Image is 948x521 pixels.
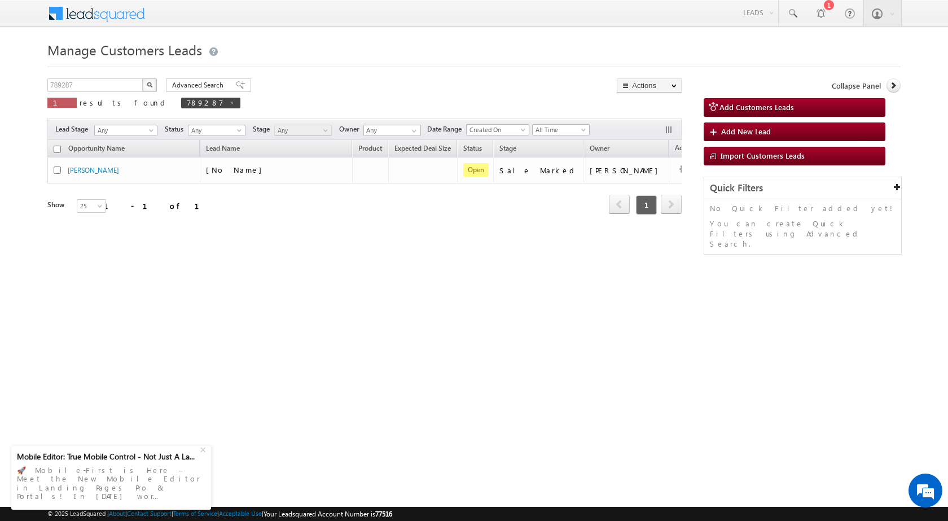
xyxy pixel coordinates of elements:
[427,124,466,134] span: Date Range
[467,125,525,135] span: Created On
[721,126,771,136] span: Add New Lead
[617,78,682,93] button: Actions
[532,124,590,135] a: All Time
[590,165,664,176] div: [PERSON_NAME]
[77,201,107,211] span: 25
[68,144,125,152] span: Opportunity Name
[197,442,211,456] div: +
[68,166,119,174] a: [PERSON_NAME]
[719,102,794,112] span: Add Customers Leads
[253,124,274,134] span: Stage
[17,462,205,504] div: 🚀 Mobile-First is Here – Meet the New Mobile Editor in Landing Pages Pro & Portals! In [DATE] wor...
[55,124,93,134] span: Lead Stage
[206,165,267,174] span: [No Name]
[710,218,896,249] p: You can create Quick Filters using Advanced Search.
[704,177,901,199] div: Quick Filters
[47,509,392,519] span: © 2025 LeadSquared | | | | |
[104,199,213,212] div: 1 - 1 of 1
[499,165,578,176] div: Sale Marked
[669,142,703,156] span: Actions
[710,203,896,213] p: No Quick Filter added yet!
[53,98,71,107] span: 1
[721,151,805,160] span: Import Customers Leads
[389,142,457,157] a: Expected Deal Size
[127,510,172,517] a: Contact Support
[80,98,169,107] span: results found
[590,144,609,152] span: Owner
[109,510,125,517] a: About
[832,81,881,91] span: Collapse Panel
[188,125,245,136] a: Any
[363,125,421,136] input: Type to Search
[95,125,153,135] span: Any
[661,196,682,214] a: next
[394,144,451,152] span: Expected Deal Size
[200,142,245,157] span: Lead Name
[499,144,516,152] span: Stage
[264,510,392,518] span: Your Leadsquared Account Number is
[463,163,489,177] span: Open
[188,125,242,135] span: Any
[147,82,152,87] img: Search
[458,142,488,157] a: Status
[339,124,363,134] span: Owner
[47,200,68,210] div: Show
[94,125,157,136] a: Any
[533,125,586,135] span: All Time
[172,80,227,90] span: Advanced Search
[661,195,682,214] span: next
[609,195,630,214] span: prev
[494,142,522,157] a: Stage
[274,125,332,136] a: Any
[173,510,217,517] a: Terms of Service
[47,41,202,59] span: Manage Customers Leads
[77,199,106,213] a: 25
[187,98,223,107] span: 789287
[609,196,630,214] a: prev
[63,142,130,157] a: Opportunity Name
[275,125,328,135] span: Any
[54,146,61,153] input: Check all records
[636,195,657,214] span: 1
[375,510,392,518] span: 77516
[219,510,262,517] a: Acceptable Use
[406,125,420,137] a: Show All Items
[358,144,382,152] span: Product
[466,124,529,135] a: Created On
[165,124,188,134] span: Status
[17,452,199,462] div: Mobile Editor: True Mobile Control - Not Just A La...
